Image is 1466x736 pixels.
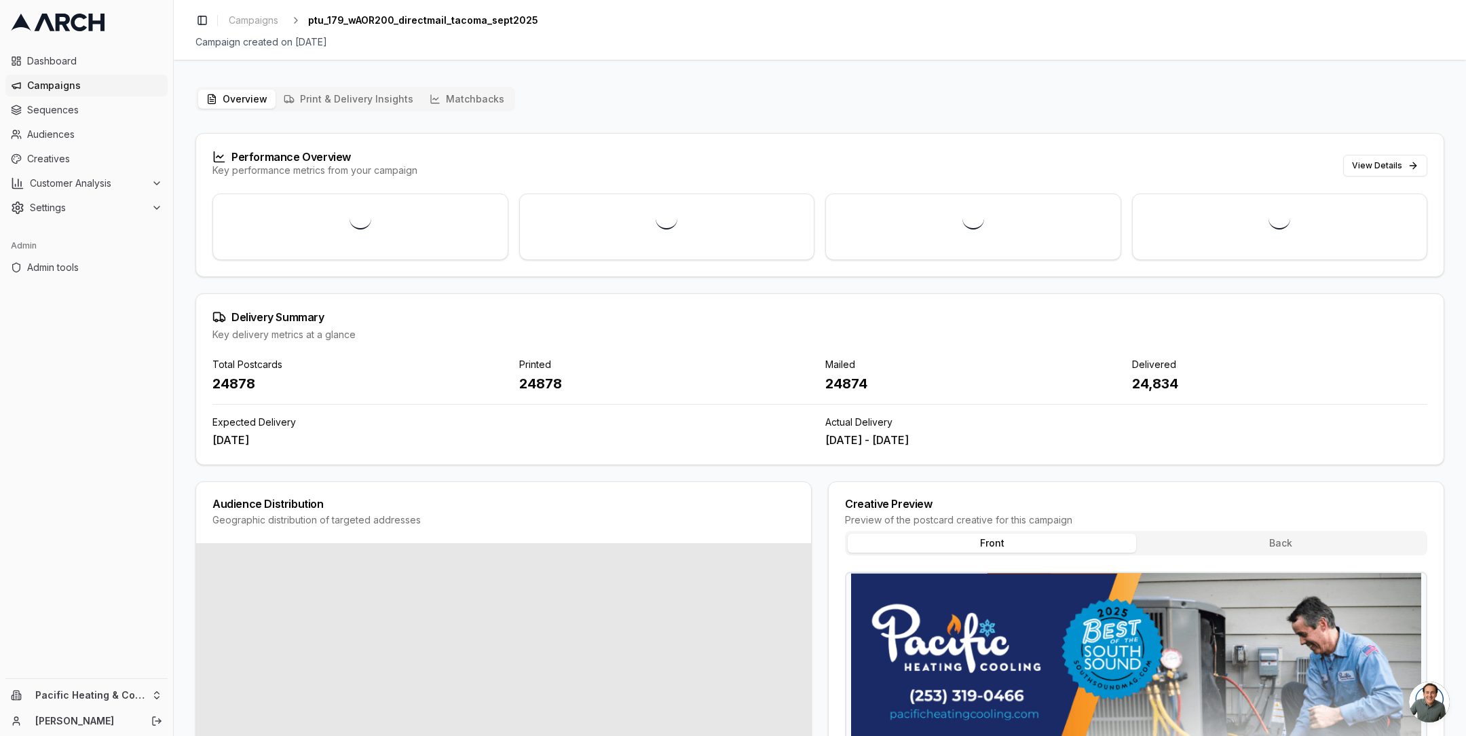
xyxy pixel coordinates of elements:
[212,310,1427,324] div: Delivery Summary
[212,358,508,371] div: Total Postcards
[825,374,1121,393] div: 24874
[35,689,146,701] span: Pacific Heating & Cooling
[229,14,278,27] span: Campaigns
[27,103,162,117] span: Sequences
[845,513,1427,527] div: Preview of the postcard creative for this campaign
[195,35,1444,49] div: Campaign created on [DATE]
[1132,374,1428,393] div: 24,834
[421,90,512,109] button: Matchbacks
[1132,358,1428,371] div: Delivered
[519,358,815,371] div: Printed
[825,358,1121,371] div: Mailed
[5,148,168,170] a: Creatives
[27,79,162,92] span: Campaigns
[5,75,168,96] a: Campaigns
[147,712,166,731] button: Log out
[212,150,417,164] div: Performance Overview
[212,328,1427,342] div: Key delivery metrics at a glance
[27,152,162,166] span: Creatives
[5,99,168,121] a: Sequences
[1409,682,1450,722] div: Open chat
[223,11,538,30] nav: breadcrumb
[35,714,136,728] a: [PERSON_NAME]
[27,128,162,141] span: Audiences
[5,257,168,278] a: Admin tools
[212,374,508,393] div: 24878
[848,534,1136,553] button: Front
[27,54,162,68] span: Dashboard
[212,513,795,527] div: Geographic distribution of targeted addresses
[212,416,814,429] div: Expected Delivery
[27,261,162,274] span: Admin tools
[845,498,1427,509] div: Creative Preview
[1136,534,1425,553] button: Back
[5,124,168,145] a: Audiences
[308,14,538,27] span: ptu_179_wAOR200_directmail_tacoma_sept2025
[30,177,146,190] span: Customer Analysis
[1343,155,1427,177] button: View Details
[5,197,168,219] button: Settings
[825,432,1427,448] div: [DATE] - [DATE]
[519,374,815,393] div: 24878
[5,684,168,706] button: Pacific Heating & Cooling
[223,11,284,30] a: Campaigns
[276,90,421,109] button: Print & Delivery Insights
[30,201,146,215] span: Settings
[212,432,814,448] div: [DATE]
[212,498,795,509] div: Audience Distribution
[212,164,417,177] div: Key performance metrics from your campaign
[5,172,168,194] button: Customer Analysis
[5,235,168,257] div: Admin
[198,90,276,109] button: Overview
[825,416,1427,429] div: Actual Delivery
[5,50,168,72] a: Dashboard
